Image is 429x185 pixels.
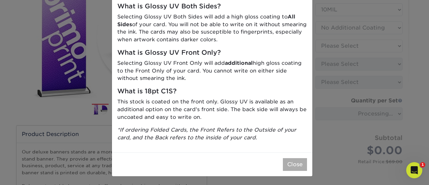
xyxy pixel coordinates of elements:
[225,60,253,66] strong: additional
[117,49,307,57] h5: What is Glossy UV Front Only?
[117,88,307,95] h5: What is 18pt C1S?
[283,158,307,171] button: Close
[117,59,307,82] p: Selecting Glossy UV Front Only will add high gloss coating to the Front Only of your card. You ca...
[420,162,425,168] span: 1
[117,13,295,28] strong: All Sides
[117,98,307,121] p: This stock is coated on the front only. Glossy UV is available as an additional option on the car...
[117,13,307,44] p: Selecting Glossy UV Both Sides will add a high gloss coating to of your card. You will not be abl...
[117,3,307,10] h5: What is Glossy UV Both Sides?
[406,162,422,178] iframe: Intercom live chat
[117,127,296,141] i: *If ordering Folded Cards, the Front Refers to the Outside of your card, and the Back refers to t...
